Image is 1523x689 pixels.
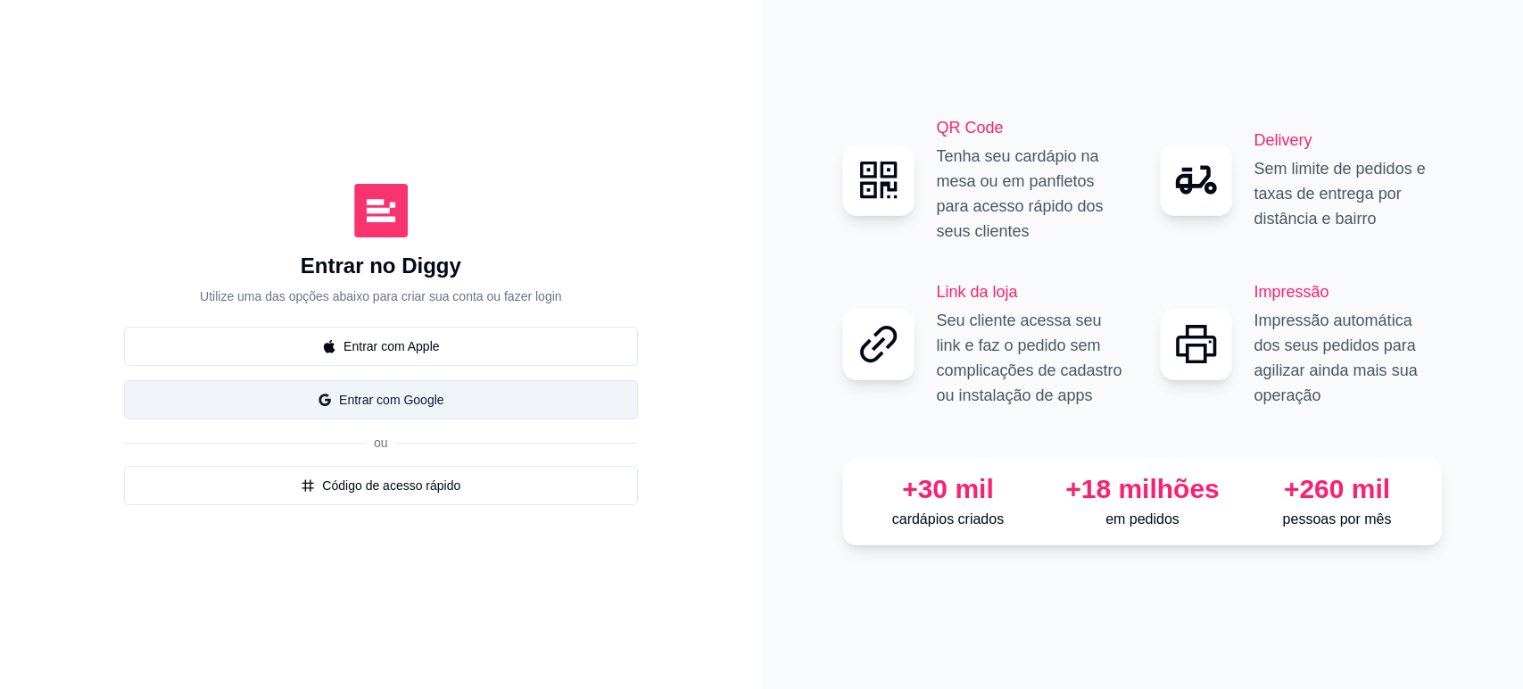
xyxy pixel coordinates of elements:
div: +18 milhões [1052,473,1232,505]
p: Utilize uma das opções abaixo para criar sua conta ou fazer login [200,287,561,305]
span: number [301,478,315,493]
p: Seu cliente acessa seu link e faz o pedido sem complicações de cadastro ou instalação de apps [936,308,1124,408]
p: Impressão automática dos seus pedidos para agilizar ainda mais sua operação [1254,308,1442,408]
div: +260 mil [1246,473,1427,505]
span: ou [367,436,395,450]
p: cardápios criados [857,509,1038,530]
span: google [318,393,332,407]
h2: QR Code [936,115,1124,140]
h2: Delivery [1254,128,1442,153]
p: Sem limite de pedidos e taxas de entrega por distância e bairro [1254,156,1442,231]
h2: Impressão [1254,279,1442,304]
h2: Link da loja [936,279,1124,304]
button: googleEntrar com Google [124,380,638,419]
p: Tenha seu cardápio na mesa ou em panfletos para acesso rápido dos seus clientes [936,144,1124,244]
button: numberCódigo de acesso rápido [124,466,638,505]
span: apple [322,339,336,353]
p: pessoas por mês [1246,509,1427,530]
div: +30 mil [857,473,1038,505]
button: appleEntrar com Apple [124,327,638,366]
img: Diggy [354,184,408,237]
h1: Entrar no Diggy [301,252,461,280]
p: em pedidos [1052,509,1232,530]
